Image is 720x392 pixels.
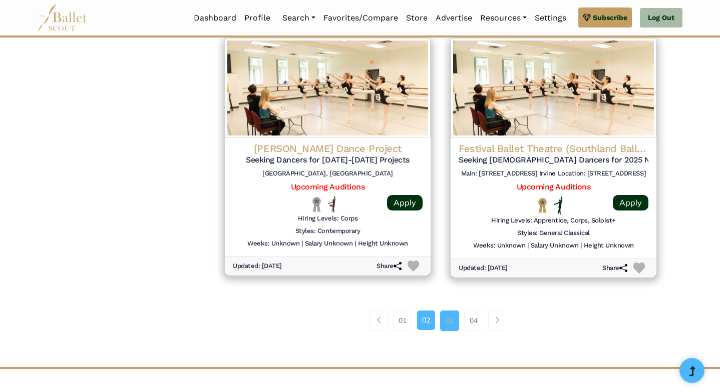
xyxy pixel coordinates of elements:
[328,196,335,212] img: All
[640,8,682,28] a: Log Out
[464,310,483,330] a: 04
[295,227,360,235] h6: Styles: Contemporary
[233,262,282,270] h6: Updated: [DATE]
[393,310,412,330] a: 01
[459,169,648,178] h6: Main: [STREET_ADDRESS] Irvine Location: [STREET_ADDRESS]
[491,216,616,225] h6: Hiring Levels: Apprentice, Corps, Soloist+
[531,7,570,28] a: Settings
[602,264,627,272] h6: Share
[354,239,356,248] h6: |
[517,229,590,237] h6: Styles: General Classical
[580,241,582,250] h6: |
[440,310,459,330] a: 03
[402,7,432,28] a: Store
[319,7,402,28] a: Favorites/Compare
[305,239,352,248] h6: Salary Unknown
[310,196,323,212] img: Local
[233,169,423,178] h6: [GEOGRAPHIC_DATA], [GEOGRAPHIC_DATA]
[233,155,423,165] h5: Seeking Dancers for [DATE]-[DATE] Projects
[451,38,656,138] img: Logo
[190,7,240,28] a: Dashboard
[233,142,423,155] h4: [PERSON_NAME] Dance Project
[387,195,423,210] a: Apply
[278,7,319,28] a: Search
[633,262,645,274] img: Heart
[358,239,408,248] h6: Height Unknown
[291,182,365,191] a: Upcoming Auditions
[432,7,476,28] a: Advertise
[578,7,632,27] a: Subscribe
[527,241,529,250] h6: |
[298,214,357,223] h6: Hiring Levels: Corps
[417,310,435,329] a: 02
[593,12,627,23] span: Subscribe
[476,7,531,28] a: Resources
[459,142,648,155] h4: Festival Ballet Theatre (Southland Ballet)
[531,241,578,250] h6: Salary Unknown
[536,197,549,213] img: National
[370,310,512,330] nav: Page navigation example
[473,241,525,250] h6: Weeks: Unknown
[301,239,303,248] h6: |
[459,155,648,165] h5: Seeking [DEMOGRAPHIC_DATA] Dancers for 2025 Nutcracker
[225,38,431,138] img: Logo
[408,260,419,272] img: Heart
[459,264,508,272] h6: Updated: [DATE]
[613,195,648,210] a: Apply
[584,241,634,250] h6: Height Unknown
[583,12,591,23] img: gem.svg
[377,262,402,270] h6: Share
[240,7,274,28] a: Profile
[247,239,299,248] h6: Weeks: Unknown
[554,196,563,214] img: Flat
[517,182,590,191] a: Upcoming Auditions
